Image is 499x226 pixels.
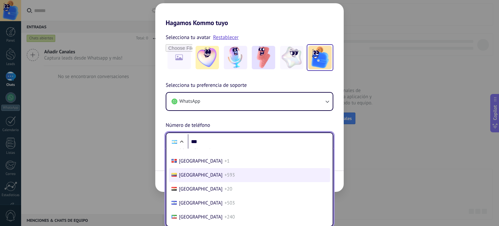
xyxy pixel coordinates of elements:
[252,46,275,69] img: -3.jpeg
[308,46,332,69] img: -5.jpeg
[166,33,211,42] span: Selecciona tu avatar
[224,158,230,164] span: +1
[166,121,210,130] span: Número de teléfono
[224,172,235,178] span: +593
[179,158,223,164] span: [GEOGRAPHIC_DATA]
[179,172,223,178] span: [GEOGRAPHIC_DATA]
[196,46,219,69] img: -1.jpeg
[155,3,344,27] h2: Hagamos Kommo tuyo
[179,186,223,192] span: [GEOGRAPHIC_DATA]
[224,186,232,192] span: +20
[213,34,239,41] a: Restablecer
[224,46,247,69] img: -2.jpeg
[179,214,223,220] span: [GEOGRAPHIC_DATA]
[224,200,235,206] span: +503
[224,214,235,220] span: +240
[166,81,247,90] span: Selecciona tu preferencia de soporte
[166,93,333,110] button: WhatsApp
[179,200,223,206] span: [GEOGRAPHIC_DATA]
[280,46,303,69] img: -4.jpeg
[179,98,200,105] span: WhatsApp
[168,135,181,149] div: Argentina: + 54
